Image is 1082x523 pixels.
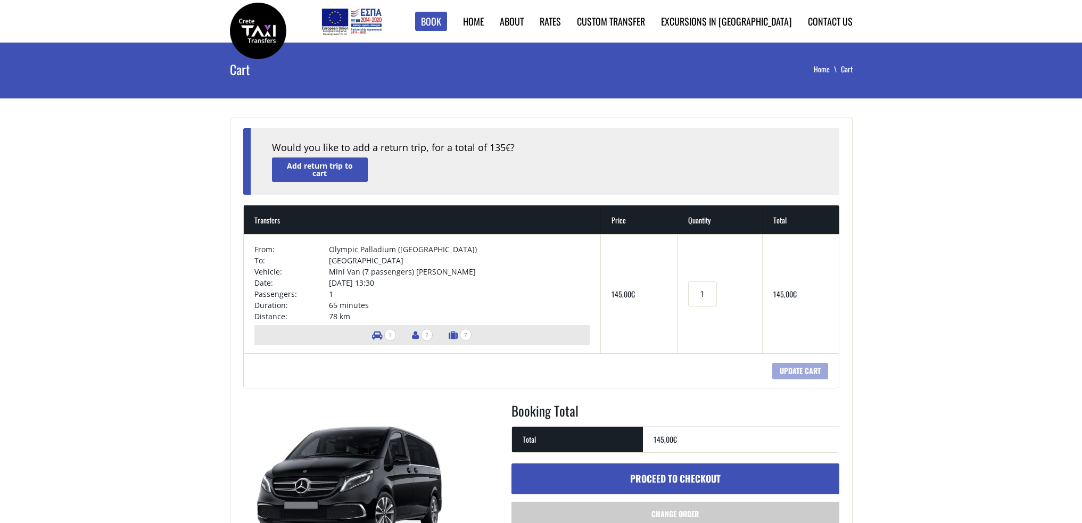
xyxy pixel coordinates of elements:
input: Transfers quantity [688,281,717,306]
h2: Booking Total [511,401,839,427]
td: Olympic Palladium ([GEOGRAPHIC_DATA]) [329,244,590,255]
bdi: 145,00 [654,434,677,445]
th: Transfers [244,205,601,234]
th: Quantity [678,205,763,234]
img: Crete Taxi Transfers | Crete Taxi Transfers Cart | Crete Taxi Transfers [230,3,286,59]
a: Home [463,14,484,28]
span: € [631,288,635,300]
a: Proceed to checkout [511,463,839,494]
th: Price [601,205,677,234]
a: Custom Transfer [577,14,645,28]
a: About [500,14,524,28]
div: Would you like to add a return trip, for a total of 135 ? [272,141,818,155]
bdi: 145,00 [612,288,635,300]
td: [DATE] 13:30 [329,277,590,288]
a: Contact us [808,14,853,28]
td: Date: [254,277,329,288]
td: Distance: [254,311,329,322]
span: 7 [460,329,472,341]
li: Number of vehicles [367,325,401,345]
a: Crete Taxi Transfers | Crete Taxi Transfers Cart | Crete Taxi Transfers [230,24,286,35]
td: Vehicle: [254,266,329,277]
td: Mini Van (7 passengers) [PERSON_NAME] [329,266,590,277]
span: 7 [421,329,433,341]
span: € [793,288,797,300]
a: Book [415,12,447,31]
span: 1 [384,329,396,341]
li: Cart [841,64,853,74]
td: Duration: [254,300,329,311]
td: Passengers: [254,288,329,300]
a: Excursions in [GEOGRAPHIC_DATA] [661,14,792,28]
li: Number of luggage items [443,325,477,345]
th: Total [763,205,839,234]
h1: Cart [230,43,440,96]
td: 1 [329,288,590,300]
td: To: [254,255,329,266]
td: 65 minutes [329,300,590,311]
span: € [506,142,510,154]
bdi: 145,00 [773,288,797,300]
a: Home [814,63,841,74]
a: Rates [540,14,561,28]
img: e-bannersEUERDF180X90.jpg [320,5,383,37]
td: [GEOGRAPHIC_DATA] [329,255,590,266]
li: Number of passengers [407,325,438,345]
a: Add return trip to cart [272,157,368,181]
span: € [673,434,677,445]
th: Total [512,426,643,452]
input: Update cart [772,363,828,379]
td: From: [254,244,329,255]
td: 78 km [329,311,590,322]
